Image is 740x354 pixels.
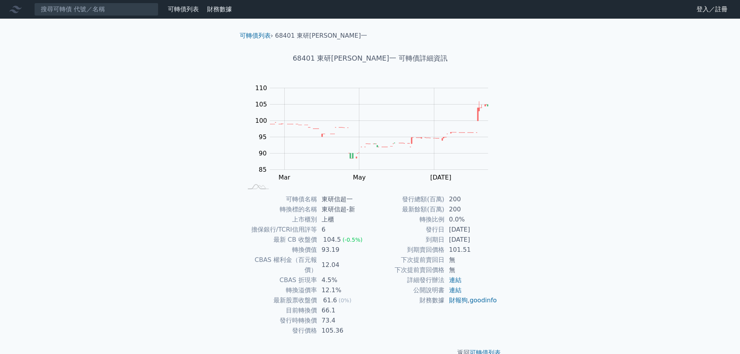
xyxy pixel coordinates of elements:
[243,255,317,275] td: CBAS 權利金（百元報價）
[168,5,199,13] a: 可轉債列表
[243,285,317,295] td: 轉換溢價率
[243,316,317,326] td: 發行時轉換價
[243,275,317,285] td: CBAS 折現率
[690,3,734,16] a: 登入／註冊
[370,225,444,235] td: 發行日
[444,235,498,245] td: [DATE]
[259,166,266,173] tspan: 85
[243,214,317,225] td: 上市櫃別
[370,275,444,285] td: 詳細發行辦法
[275,31,367,40] li: 68401 東研[PERSON_NAME]一
[243,204,317,214] td: 轉換標的名稱
[317,225,370,235] td: 6
[317,305,370,316] td: 66.1
[317,204,370,214] td: 東研信超-新
[243,295,317,305] td: 最新股票收盤價
[444,245,498,255] td: 101.51
[317,214,370,225] td: 上櫃
[207,5,232,13] a: 財務數據
[470,296,497,304] a: goodinfo
[317,285,370,295] td: 12.1%
[240,32,271,39] a: 可轉債列表
[279,174,291,181] tspan: Mar
[370,295,444,305] td: 財務數據
[322,235,343,245] div: 104.5
[243,245,317,255] td: 轉換價值
[343,237,363,243] span: (-0.5%)
[338,297,351,303] span: (0%)
[317,245,370,255] td: 93.19
[370,285,444,295] td: 公開說明書
[317,255,370,275] td: 12.04
[243,326,317,336] td: 發行價格
[370,214,444,225] td: 轉換比例
[444,255,498,265] td: 無
[317,326,370,336] td: 105.36
[255,117,267,124] tspan: 100
[370,255,444,265] td: 下次提前賣回日
[449,286,461,294] a: 連結
[317,194,370,204] td: 東研信超一
[243,194,317,204] td: 可轉債名稱
[317,316,370,326] td: 73.4
[322,295,339,305] div: 61.6
[243,305,317,316] td: 目前轉換價
[370,265,444,275] td: 下次提前賣回價格
[370,235,444,245] td: 到期日
[449,276,461,284] a: 連結
[251,84,500,181] g: Chart
[449,296,468,304] a: 財報狗
[34,3,158,16] input: 搜尋可轉債 代號／名稱
[444,225,498,235] td: [DATE]
[370,204,444,214] td: 最新餘額(百萬)
[259,150,266,157] tspan: 90
[444,194,498,204] td: 200
[353,174,366,181] tspan: May
[444,214,498,225] td: 0.0%
[255,101,267,108] tspan: 105
[243,225,317,235] td: 擔保銀行/TCRI信用評等
[444,265,498,275] td: 無
[430,174,451,181] tspan: [DATE]
[255,84,267,92] tspan: 110
[233,53,507,64] h1: 68401 東研[PERSON_NAME]一 可轉債詳細資訊
[370,194,444,204] td: 發行總額(百萬)
[444,204,498,214] td: 200
[317,275,370,285] td: 4.5%
[444,295,498,305] td: ,
[240,31,273,40] li: ›
[243,235,317,245] td: 最新 CB 收盤價
[370,245,444,255] td: 到期賣回價格
[259,133,266,141] tspan: 95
